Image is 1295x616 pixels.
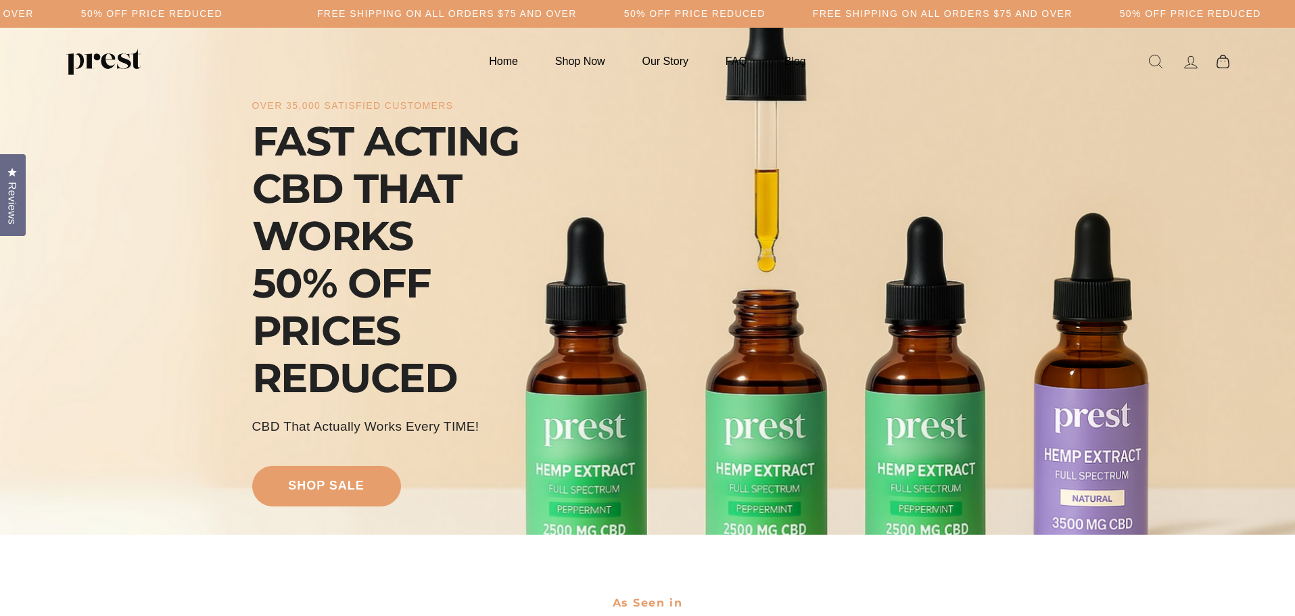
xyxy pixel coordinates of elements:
a: shop sale [252,466,401,506]
div: FAST ACTING CBD THAT WORKS 50% OFF PRICES REDUCED [252,118,557,402]
img: PREST ORGANICS [66,48,141,75]
h5: 50% OFF PRICE REDUCED [1120,8,1261,20]
ul: Primary [472,48,822,74]
h5: Free Shipping on all orders $75 and over [317,8,577,20]
a: Home [472,48,535,74]
span: Reviews [3,182,21,224]
a: Blog [768,48,823,74]
div: over 35,000 satisfied customers [252,100,454,112]
a: Shop Now [538,48,622,74]
a: Our Story [626,48,705,74]
div: CBD That Actually Works every TIME! [252,417,479,436]
a: FAQ [709,48,764,74]
h5: 50% OFF PRICE REDUCED [81,8,222,20]
h5: 50% OFF PRICE REDUCED [624,8,766,20]
h5: Free Shipping on all orders $75 and over [813,8,1073,20]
